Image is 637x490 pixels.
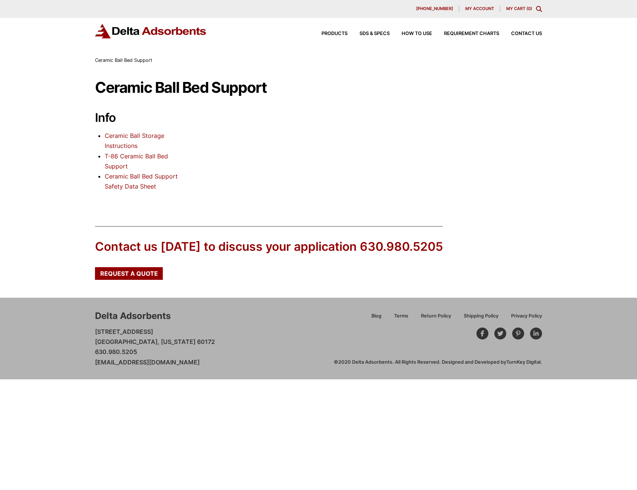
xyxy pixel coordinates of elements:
span: Products [321,31,348,36]
span: 0 [528,6,530,11]
a: Products [310,31,348,36]
span: SDS & SPECS [359,31,390,36]
h2: Info [95,111,189,125]
a: Ceramic Ball Storage Instructions [105,132,164,149]
a: TurnKey Digital [506,359,541,365]
span: Return Policy [421,314,451,319]
span: Shipping Policy [464,314,498,319]
a: Shipping Policy [457,312,505,325]
span: How to Use [402,31,432,36]
span: Ceramic Ball Bed Support [95,57,152,63]
span: Privacy Policy [511,314,542,319]
a: Ceramic Ball Bed Support Safety Data Sheet [105,173,178,190]
img: Delta Adsorbents [95,24,207,38]
div: ©2020 Delta Adsorbents. All Rights Reserved. Designed and Developed by . [334,359,542,366]
a: Contact Us [499,31,542,36]
span: Blog [371,314,381,319]
a: Privacy Policy [505,312,542,325]
span: Contact Us [511,31,542,36]
a: My Cart (0) [506,6,532,11]
a: Requirement Charts [432,31,499,36]
span: [PHONE_NUMBER] [416,7,453,11]
a: Terms [388,312,415,325]
span: My account [465,7,494,11]
a: SDS & SPECS [348,31,390,36]
div: Toggle Modal Content [536,6,542,12]
a: [PHONE_NUMBER] [410,6,459,12]
span: Request a Quote [100,271,158,276]
a: My account [459,6,500,12]
h1: Ceramic Ball Bed Support [95,79,542,96]
a: Blog [365,312,388,325]
div: Contact us [DATE] to discuss your application 630.980.5205 [95,238,443,255]
a: Return Policy [415,312,457,325]
p: [STREET_ADDRESS] [GEOGRAPHIC_DATA], [US_STATE] 60172 630.980.5205 [95,327,215,367]
a: [EMAIL_ADDRESS][DOMAIN_NAME] [95,358,200,366]
a: How to Use [390,31,432,36]
a: T-86 Ceramic Ball Bed Support [105,152,168,170]
span: Requirement Charts [444,31,499,36]
div: Delta Adsorbents [95,310,171,322]
a: Request a Quote [95,267,163,280]
span: Terms [394,314,408,319]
